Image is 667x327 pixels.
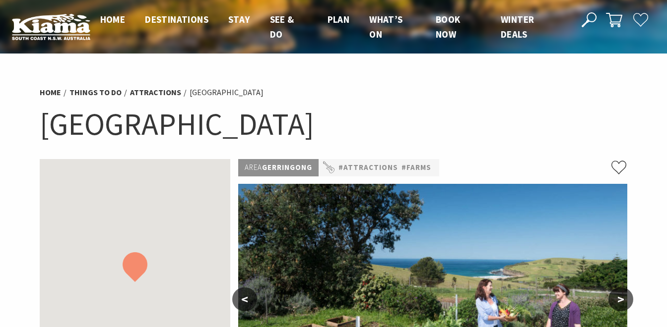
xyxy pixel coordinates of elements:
[238,159,319,176] p: Gerringong
[328,13,350,25] span: Plan
[270,13,294,40] span: See & Do
[190,86,264,99] li: [GEOGRAPHIC_DATA]
[40,104,627,144] h1: [GEOGRAPHIC_DATA]
[130,87,181,98] a: Attractions
[245,163,262,172] span: Area
[100,13,126,25] span: Home
[369,13,402,40] span: What’s On
[90,12,570,42] nav: Main Menu
[232,287,257,311] button: <
[69,87,122,98] a: Things To Do
[12,13,90,40] img: Kiama Logo
[228,13,250,25] span: Stay
[40,87,61,98] a: Home
[338,162,398,174] a: #Attractions
[145,13,208,25] span: Destinations
[501,13,534,40] span: Winter Deals
[436,13,461,40] span: Book now
[401,162,431,174] a: #Farms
